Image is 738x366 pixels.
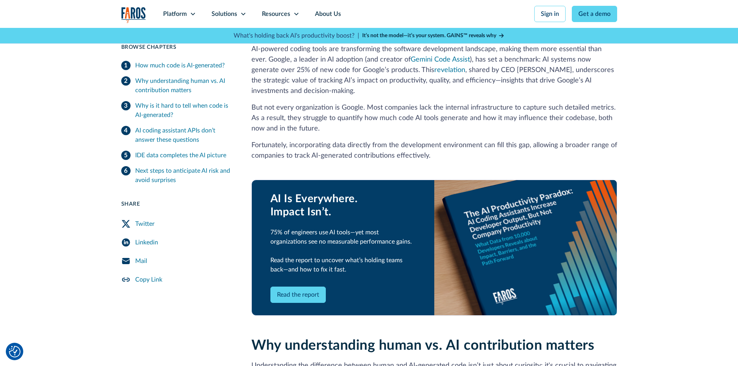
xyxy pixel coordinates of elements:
div: Share [121,200,233,208]
a: Get a demo [572,6,617,22]
a: revelation [434,67,465,74]
div: AI coding assistant APIs don’t answer these questions [135,126,233,144]
a: home [121,7,146,23]
h2: Why understanding human vs. AI contribution matters [251,337,617,354]
div: Resources [262,9,290,19]
a: How much code is AI-generated? [121,58,233,73]
a: Sign in [534,6,566,22]
div: Copy Link [135,275,162,284]
a: Read the report [270,287,326,303]
p: AI-powered coding tools are transforming the software development landscape, making them more ess... [251,44,617,96]
div: 75% of engineers use AI tools—yet most organizations see no measurable performance gains. Read th... [270,228,416,274]
div: Why understanding human vs. AI contribution matters [135,76,233,95]
div: Next steps to anticipate AI risk and avoid surprises [135,166,233,185]
a: AI coding assistant APIs don’t answer these questions [121,123,233,148]
a: Gemini Code Assist [411,56,470,63]
a: Twitter Share [121,215,233,233]
div: How much code is AI-generated? [135,61,225,70]
a: Copy Link [121,270,233,289]
a: Next steps to anticipate AI risk and avoid surprises [121,163,233,188]
img: Revisit consent button [9,346,21,357]
div: Twitter [135,219,155,229]
div: Browse Chapters [121,43,233,52]
a: It’s not the model—it’s your system. GAINS™ reveals why [362,32,505,40]
div: Solutions [212,9,237,19]
a: Why understanding human vs. AI contribution matters [121,73,233,98]
div: Mail [135,256,147,266]
div: Linkedin [135,238,158,247]
strong: It’s not the model—it’s your system. GAINS™ reveals why [362,33,496,38]
div: IDE data completes the AI picture [135,151,226,160]
p: Fortunately, incorporating data directly from the development environment can fill this gap, allo... [251,140,617,161]
p: What's holding back AI's productivity boost? | [234,31,359,40]
a: Why is it hard to tell when code is AI-generated? [121,98,233,123]
a: Mail Share [121,252,233,270]
button: Cookie Settings [9,346,21,357]
p: But not every organization is Google. Most companies lack the internal infrastructure to capture ... [251,103,617,134]
div: Platform [163,9,187,19]
div: Why is it hard to tell when code is AI-generated? [135,101,233,120]
a: LinkedIn Share [121,233,233,252]
img: Logo of the analytics and reporting company Faros. [121,7,146,23]
div: AI Is Everywhere. Impact Isn’t. [270,192,416,218]
a: IDE data completes the AI picture [121,148,233,163]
